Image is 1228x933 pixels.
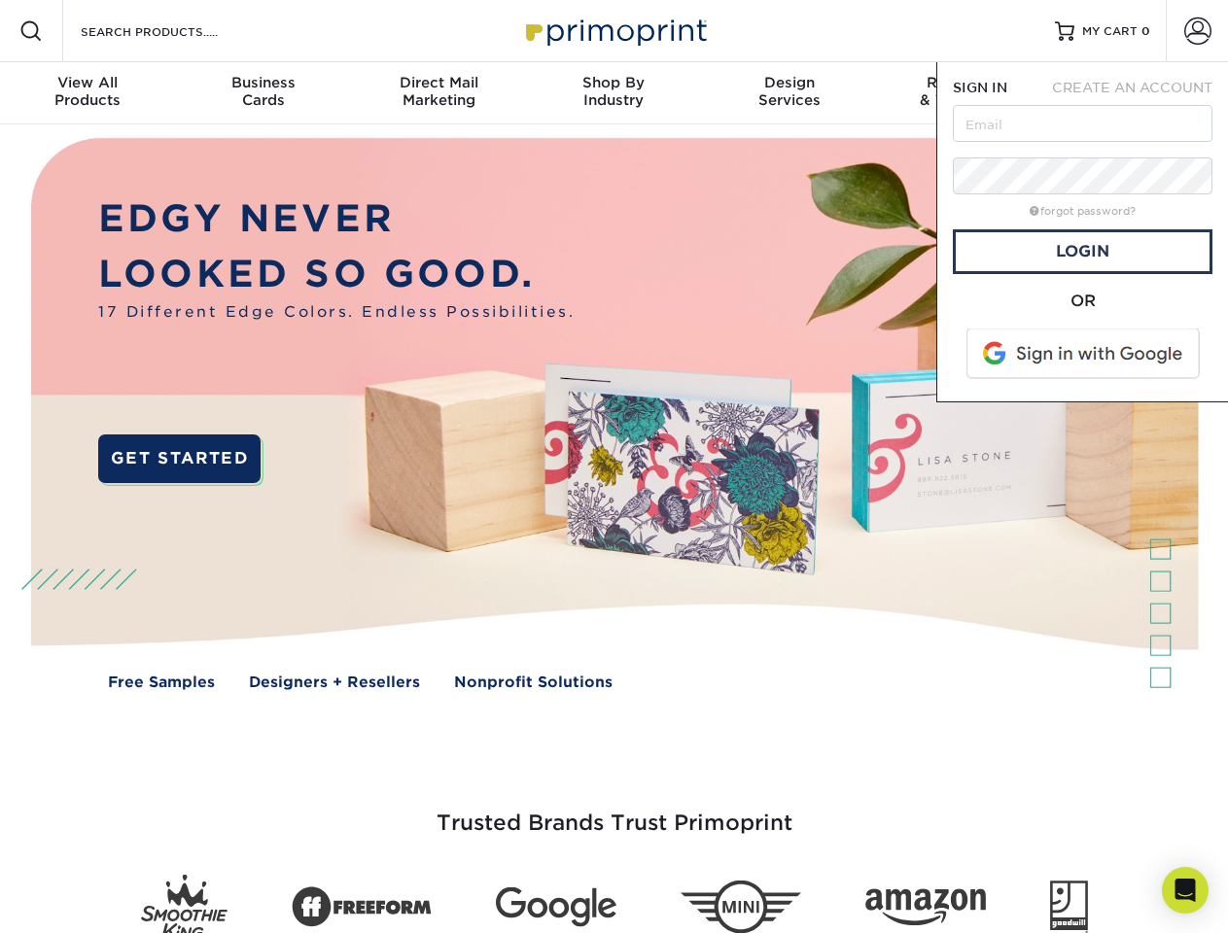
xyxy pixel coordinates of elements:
span: CREATE AN ACCOUNT [1052,80,1212,95]
div: Cards [175,74,350,109]
p: EDGY NEVER [98,191,575,247]
span: MY CART [1082,23,1138,40]
a: DesignServices [702,62,877,124]
a: Login [953,229,1212,274]
h3: Trusted Brands Trust Primoprint [46,764,1183,859]
div: Open Intercom Messenger [1162,867,1209,914]
a: Shop ByIndustry [526,62,701,124]
span: Resources [877,74,1052,91]
img: Amazon [865,889,986,926]
input: SEARCH PRODUCTS..... [79,19,268,43]
span: Shop By [526,74,701,91]
a: Direct MailMarketing [351,62,526,124]
a: BusinessCards [175,62,350,124]
div: Services [702,74,877,109]
div: OR [953,290,1212,313]
a: GET STARTED [98,434,261,483]
img: Goodwill [1050,881,1088,933]
a: forgot password? [1030,205,1136,218]
img: Primoprint [517,10,712,52]
span: Business [175,74,350,91]
span: Design [702,74,877,91]
a: Nonprofit Solutions [454,672,613,694]
span: 0 [1141,24,1150,38]
img: Google [496,887,616,927]
iframe: Google Customer Reviews [5,874,165,926]
a: Free Samples [108,672,215,694]
a: Designers + Resellers [249,672,420,694]
span: 17 Different Edge Colors. Endless Possibilities. [98,301,575,324]
div: & Templates [877,74,1052,109]
p: LOOKED SO GOOD. [98,247,575,302]
div: Industry [526,74,701,109]
a: Resources& Templates [877,62,1052,124]
span: Direct Mail [351,74,526,91]
div: Marketing [351,74,526,109]
span: SIGN IN [953,80,1007,95]
input: Email [953,105,1212,142]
